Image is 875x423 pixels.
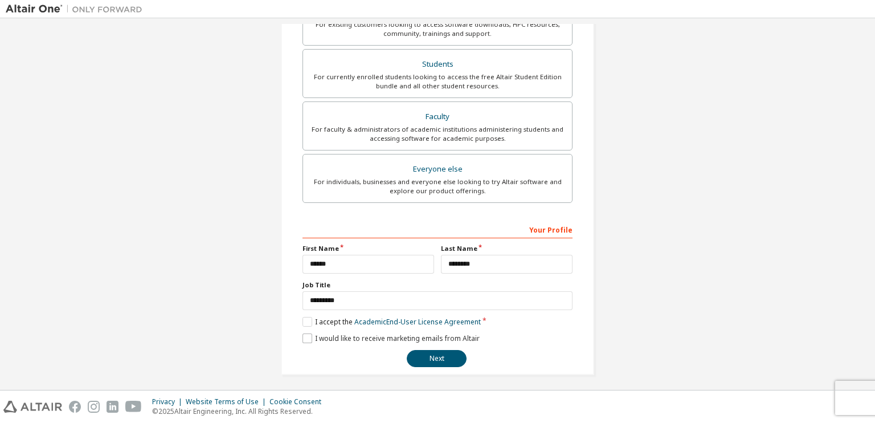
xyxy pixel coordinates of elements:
[302,280,573,290] label: Job Title
[302,333,480,343] label: I would like to receive marketing emails from Altair
[441,244,573,253] label: Last Name
[310,56,565,72] div: Students
[107,401,118,413] img: linkedin.svg
[407,350,467,367] button: Next
[152,397,186,406] div: Privacy
[302,317,481,327] label: I accept the
[269,397,328,406] div: Cookie Consent
[302,244,434,253] label: First Name
[125,401,142,413] img: youtube.svg
[88,401,100,413] img: instagram.svg
[3,401,62,413] img: altair_logo.svg
[310,72,565,91] div: For currently enrolled students looking to access the free Altair Student Edition bundle and all ...
[310,177,565,196] div: For individuals, businesses and everyone else looking to try Altair software and explore our prod...
[310,20,565,38] div: For existing customers looking to access software downloads, HPC resources, community, trainings ...
[310,125,565,143] div: For faculty & administrators of academic institutions administering students and accessing softwa...
[354,317,481,327] a: Academic End-User License Agreement
[186,397,269,406] div: Website Terms of Use
[69,401,81,413] img: facebook.svg
[310,161,565,177] div: Everyone else
[152,406,328,416] p: © 2025 Altair Engineering, Inc. All Rights Reserved.
[6,3,148,15] img: Altair One
[302,220,573,238] div: Your Profile
[310,109,565,125] div: Faculty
